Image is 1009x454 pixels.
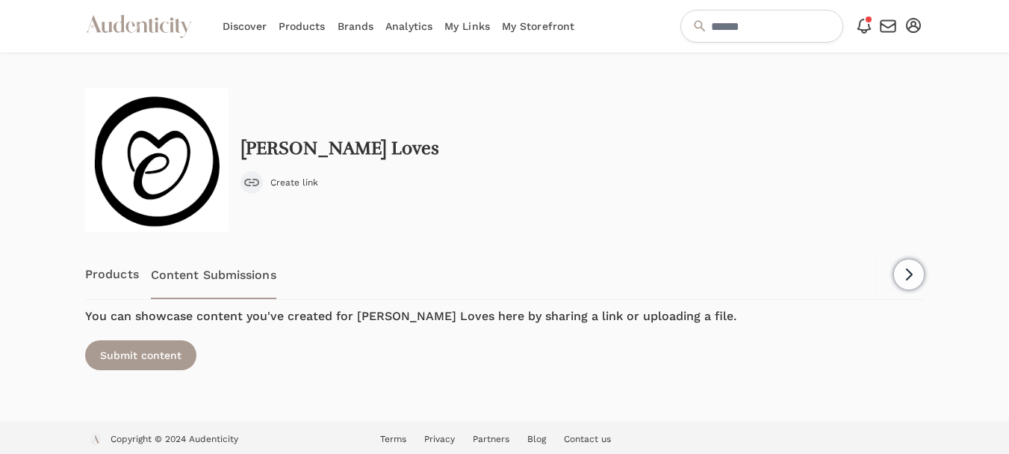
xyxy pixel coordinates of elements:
[85,340,924,370] a: Submit content
[85,307,924,325] h4: You can showcase content you've created for [PERSON_NAME] Loves here by sharing a link or uploadi...
[85,340,196,370] div: Submit content
[85,88,229,232] img: images
[473,434,509,444] a: Partners
[380,434,406,444] a: Terms
[151,250,276,299] a: Content Submissions
[564,434,611,444] a: Contact us
[527,434,546,444] a: Blog
[240,138,439,159] h2: [PERSON_NAME] Loves
[424,434,455,444] a: Privacy
[111,433,238,448] p: Copyright © 2024 Audenticity
[270,177,318,188] span: Create link
[240,171,318,194] button: Create link
[85,250,139,299] a: Products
